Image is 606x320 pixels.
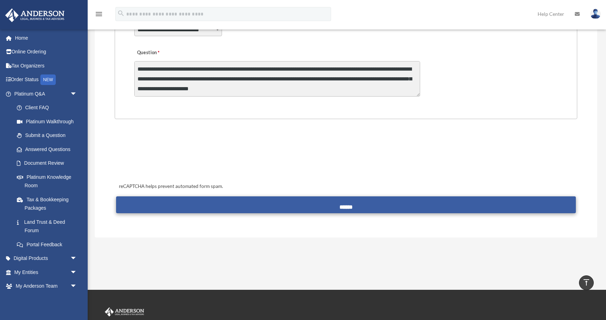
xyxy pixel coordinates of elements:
span: arrow_drop_down [70,279,84,294]
i: vertical_align_top [582,278,591,287]
div: reCAPTCHA helps prevent automated form spam. [116,182,575,191]
i: menu [95,10,103,18]
a: Document Review [10,156,88,170]
a: Tax Organizers [5,59,88,73]
a: My Anderson Teamarrow_drop_down [5,279,88,293]
a: Submit a Question [10,129,84,143]
a: Home [5,31,88,45]
div: NEW [40,74,56,85]
i: search [117,9,125,17]
a: My Entitiesarrow_drop_down [5,265,88,279]
a: Land Trust & Deed Forum [10,215,88,237]
a: menu [95,12,103,18]
a: Answered Questions [10,142,88,156]
a: Platinum Walkthrough [10,115,88,129]
a: Order StatusNEW [5,73,88,87]
img: Anderson Advisors Platinum Portal [103,307,146,316]
a: Client FAQ [10,101,88,115]
a: Online Ordering [5,45,88,59]
a: Digital Productsarrow_drop_down [5,252,88,266]
a: Tax & Bookkeeping Packages [10,192,88,215]
label: Question [134,48,189,58]
img: Anderson Advisors Platinum Portal [3,8,67,22]
a: My Documentsarrow_drop_down [5,293,88,307]
span: arrow_drop_down [70,265,84,280]
img: User Pic [590,9,601,19]
span: arrow_drop_down [70,252,84,266]
span: arrow_drop_down [70,87,84,101]
span: arrow_drop_down [70,293,84,307]
a: vertical_align_top [579,275,594,290]
a: Portal Feedback [10,237,88,252]
a: Platinum Knowledge Room [10,170,88,192]
a: Platinum Q&Aarrow_drop_down [5,87,88,101]
iframe: reCAPTCHA [117,141,223,168]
